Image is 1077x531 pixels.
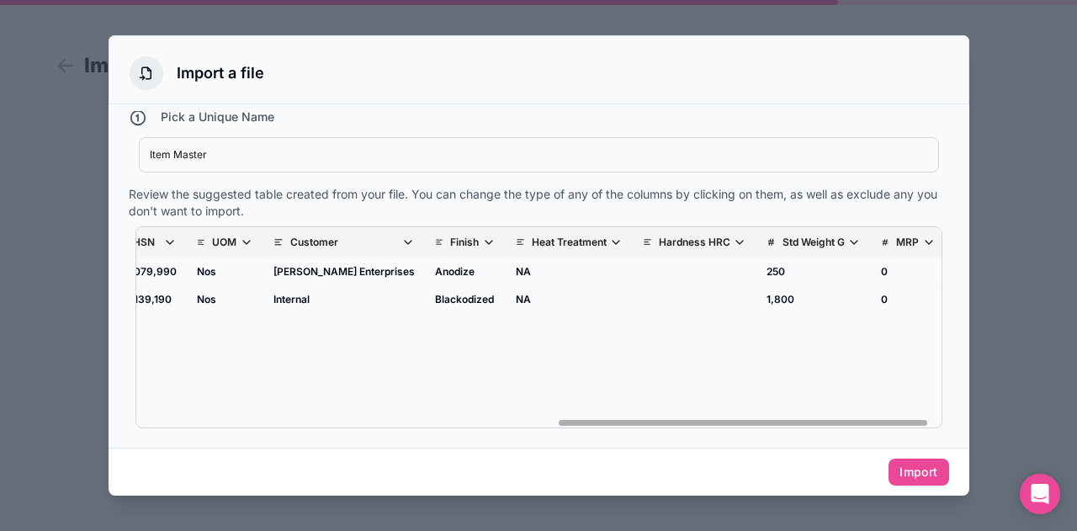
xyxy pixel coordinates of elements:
[187,258,263,286] td: Nos
[506,258,633,286] td: NA
[263,286,425,314] td: Internal
[133,236,155,249] p: HSN
[896,236,919,249] p: MRP
[889,459,948,486] button: Import
[871,286,946,314] td: 0
[187,286,263,314] td: Nos
[136,227,942,427] div: scrollable content
[756,286,871,314] td: 1,800
[108,258,187,286] td: 73,079,990
[425,258,506,286] td: Anodize
[212,236,236,249] p: UOM
[177,61,264,85] h3: Import a file
[1020,474,1060,514] div: Open Intercom Messenger
[756,258,871,286] td: 250
[871,258,946,286] td: 0
[290,236,338,249] p: Customer
[150,148,928,162] div: Item Master
[532,236,607,249] p: Heat Treatment
[425,286,506,314] td: Blackodized
[783,236,845,249] p: Std Weight G
[161,109,274,127] h4: Pick a Unique Name
[450,236,479,249] p: Finish
[506,286,633,314] td: NA
[108,286,187,314] td: 84,139,190
[659,236,730,249] p: Hardness HRC
[129,186,949,220] div: Review the suggested table created from your file. You can change the type of any of the columns ...
[263,258,425,286] td: [PERSON_NAME] Enterprises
